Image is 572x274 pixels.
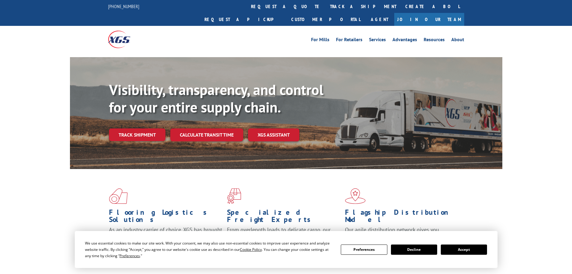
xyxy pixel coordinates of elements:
[75,231,498,268] div: Cookie Consent Prompt
[240,247,262,252] span: Cookie Policy
[109,209,222,226] h1: Flooring Logistics Solutions
[170,128,243,141] a: Calculate transit time
[287,13,365,26] a: Customer Portal
[345,188,366,204] img: xgs-icon-flagship-distribution-model-red
[369,37,386,44] a: Services
[108,3,139,9] a: [PHONE_NUMBER]
[311,37,329,44] a: For Mills
[227,188,241,204] img: xgs-icon-focused-on-flooring-red
[451,37,464,44] a: About
[120,253,140,258] span: Preferences
[109,188,128,204] img: xgs-icon-total-supply-chain-intelligence-red
[248,128,299,141] a: XGS ASSISTANT
[227,209,340,226] h1: Specialized Freight Experts
[336,37,362,44] a: For Retailers
[392,37,417,44] a: Advantages
[424,37,445,44] a: Resources
[365,13,394,26] a: Agent
[227,226,340,253] p: From overlength loads to delicate cargo, our experienced staff knows the best way to move your fr...
[394,13,464,26] a: Join Our Team
[109,80,323,116] b: Visibility, transparency, and control for your entire supply chain.
[109,226,222,248] span: As an industry carrier of choice, XGS has brought innovation and dedication to flooring logistics...
[345,226,455,240] span: Our agile distribution network gives you nationwide inventory management on demand.
[109,128,165,141] a: Track shipment
[345,209,459,226] h1: Flagship Distribution Model
[441,245,487,255] button: Accept
[341,245,387,255] button: Preferences
[85,240,334,259] div: We use essential cookies to make our site work. With your consent, we may also use non-essential ...
[200,13,287,26] a: Request a pickup
[391,245,437,255] button: Decline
